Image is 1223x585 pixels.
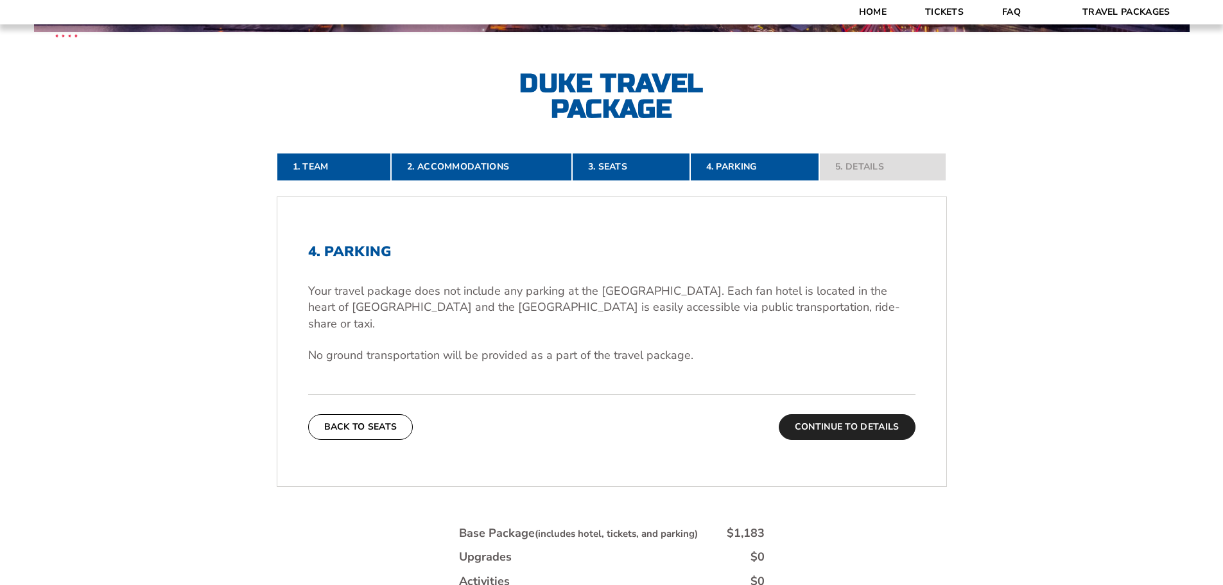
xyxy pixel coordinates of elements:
[391,153,572,181] a: 2. Accommodations
[308,347,915,363] p: No ground transportation will be provided as a part of the travel package.
[727,525,765,541] div: $1,183
[535,527,698,540] small: (includes hotel, tickets, and parking)
[779,414,915,440] button: Continue To Details
[459,525,698,541] div: Base Package
[471,71,753,122] h2: Duke Travel Package
[459,549,512,565] div: Upgrades
[277,153,392,181] a: 1. Team
[750,549,765,565] div: $0
[308,283,915,332] p: Your travel package does not include any parking at the [GEOGRAPHIC_DATA]. Each fan hotel is loca...
[308,243,915,260] h2: 4. Parking
[572,153,690,181] a: 3. Seats
[308,414,413,440] button: Back To Seats
[39,6,94,62] img: CBS Sports Thanksgiving Classic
